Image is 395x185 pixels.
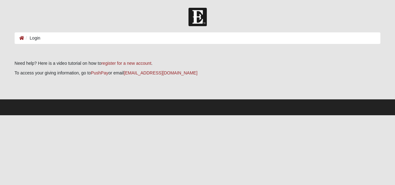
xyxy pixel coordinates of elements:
a: PushPay [91,70,108,75]
p: Need help? Here is a video tutorial on how to . [15,60,380,67]
a: register for a new account [101,61,151,66]
p: To access your giving information, go to or email [15,70,380,76]
a: [EMAIL_ADDRESS][DOMAIN_NAME] [124,70,197,75]
img: Church of Eleven22 Logo [188,8,207,26]
li: Login [24,35,40,41]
